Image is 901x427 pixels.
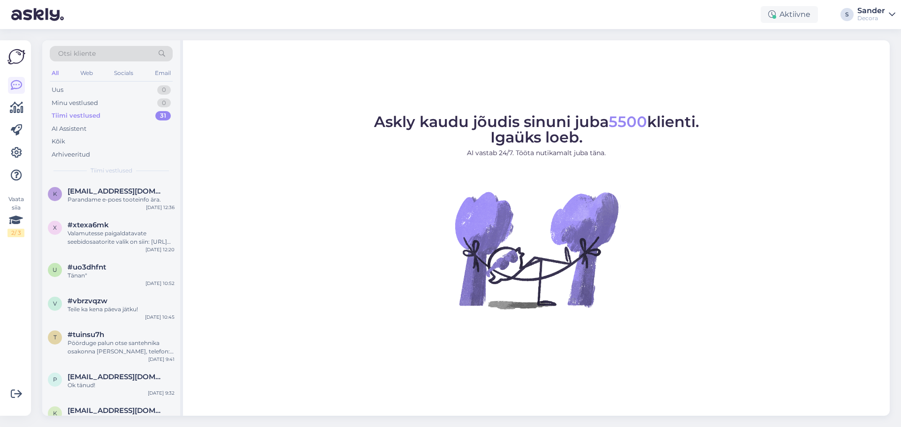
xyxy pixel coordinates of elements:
[145,246,175,253] div: [DATE] 12:20
[53,376,57,383] span: p
[52,85,63,95] div: Uus
[857,7,885,15] div: Sander
[68,187,165,195] span: kadijurisson@gmail.com
[52,98,98,108] div: Minu vestlused
[148,356,175,363] div: [DATE] 9:41
[53,410,57,417] span: k
[8,195,24,237] div: Vaata siia
[53,334,57,341] span: t
[840,8,854,21] div: S
[112,67,135,79] div: Socials
[857,15,885,22] div: Decora
[68,271,175,280] div: Tänan"
[50,67,61,79] div: All
[146,204,175,211] div: [DATE] 12:36
[8,229,24,237] div: 2 / 3
[8,48,25,66] img: Askly Logo
[91,166,132,175] span: Tiimi vestlused
[157,85,171,95] div: 0
[52,124,86,134] div: AI Assistent
[155,111,171,120] div: 31
[68,297,107,305] span: #vbrzvqzw
[68,305,175,314] div: Teile ka kena päeva jätku!
[68,339,175,356] div: Pöörduge palun otse santehnika osakonna [PERSON_NAME], telefon: [PHONE_NUMBER]
[68,195,175,204] div: Parandame e-poes tooteinfo ära.
[53,266,57,273] span: u
[609,112,647,131] span: 5500
[452,165,621,334] img: No Chat active
[68,381,175,390] div: Ok tänud!
[68,263,106,271] span: #uo3dhfnt
[68,330,104,339] span: #tuinsu7h
[58,49,96,59] span: Otsi kliente
[761,6,818,23] div: Aktiivne
[374,148,699,158] p: AI vastab 24/7. Tööta nutikamalt juba täna.
[52,111,100,120] div: Tiimi vestlused
[52,150,90,159] div: Arhiveeritud
[53,300,57,307] span: v
[68,221,109,229] span: #xtexa6mk
[78,67,95,79] div: Web
[374,112,699,146] span: Askly kaudu jõudis sinuni juba klienti. Igaüks loeb.
[52,137,65,146] div: Kõik
[153,67,173,79] div: Email
[68,406,165,415] span: kristiina369@hotmail.com
[145,314,175,321] div: [DATE] 10:45
[157,98,171,108] div: 0
[53,224,57,231] span: x
[145,280,175,287] div: [DATE] 10:52
[68,229,175,246] div: Valamutesse paigaldatavate seebidosaatorite valik on siin: [URL][DOMAIN_NAME]
[148,390,175,397] div: [DATE] 9:32
[68,373,165,381] span: peeter.lts@gmail.com
[857,7,895,22] a: SanderDecora
[53,190,57,197] span: k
